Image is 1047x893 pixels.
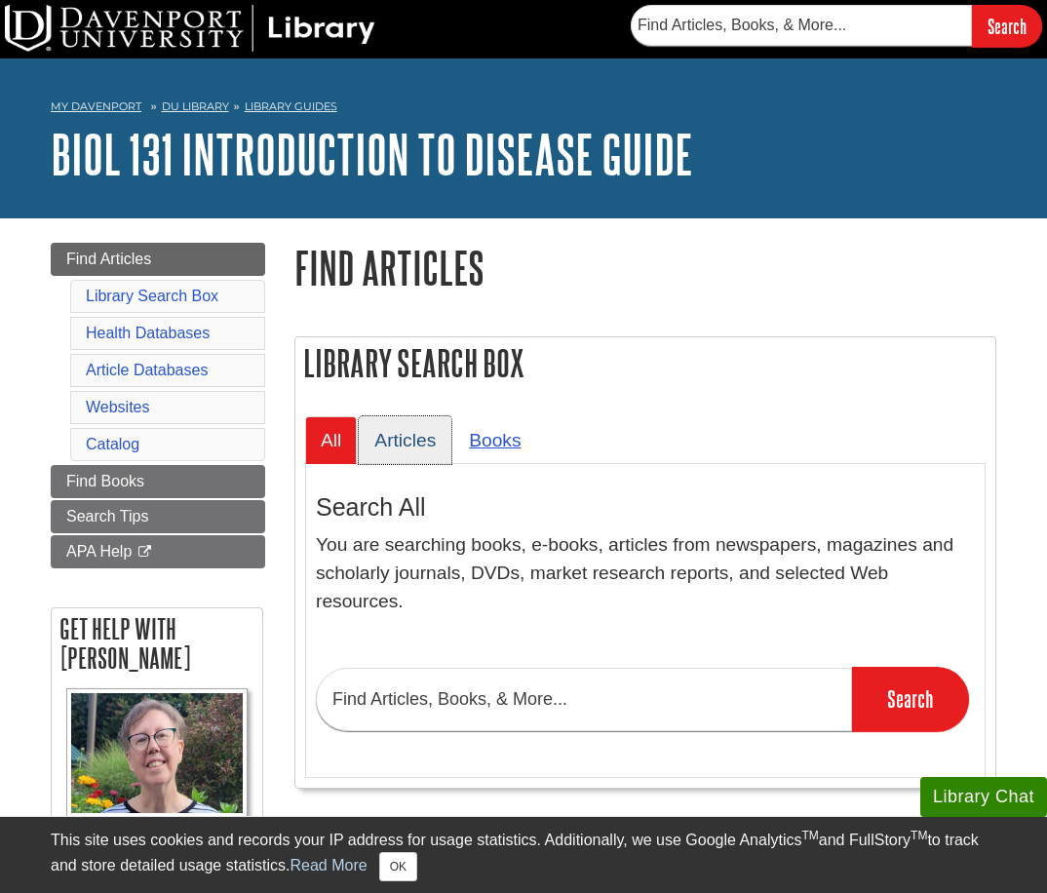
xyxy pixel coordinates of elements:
[66,251,151,267] span: Find Articles
[86,325,210,341] a: Health Databases
[316,493,975,522] h3: Search All
[61,688,252,884] a: Profile Photo [PERSON_NAME]-[PERSON_NAME]
[316,531,975,615] p: You are searching books, e-books, articles from newspapers, magazines and scholarly journals, DVD...
[51,500,265,533] a: Search Tips
[52,608,262,679] h2: Get help with [PERSON_NAME]
[305,416,357,464] a: All
[51,829,996,881] div: This site uses cookies and records your IP address for usage statistics. Additionally, we use Goo...
[86,362,208,378] a: Article Databases
[5,5,375,52] img: DU Library
[631,5,972,46] input: Find Articles, Books, & More...
[316,668,852,731] input: Find Articles, Books, & More...
[51,94,996,125] nav: breadcrumb
[86,436,139,452] a: Catalog
[295,337,995,389] h2: Library Search Box
[245,99,337,113] a: Library Guides
[379,852,417,881] button: Close
[86,399,150,415] a: Websites
[294,243,996,292] h1: Find Articles
[920,777,1047,817] button: Library Chat
[66,508,148,524] span: Search Tips
[852,667,969,731] input: Search
[51,535,265,568] a: APA Help
[66,543,132,560] span: APA Help
[162,99,229,113] a: DU Library
[51,243,265,276] a: Find Articles
[136,546,153,559] i: This link opens in a new window
[290,857,367,874] a: Read More
[86,288,218,304] a: Library Search Box
[801,829,818,842] sup: TM
[51,98,141,115] a: My Davenport
[453,416,536,464] a: Books
[66,473,144,489] span: Find Books
[631,5,1042,47] form: Searches DU Library's articles, books, and more
[51,465,265,498] a: Find Books
[972,5,1042,47] input: Search
[66,688,248,818] img: Profile Photo
[51,124,693,184] a: BIOL 131 Introduction to Disease Guide
[359,416,451,464] a: Articles
[911,829,927,842] sup: TM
